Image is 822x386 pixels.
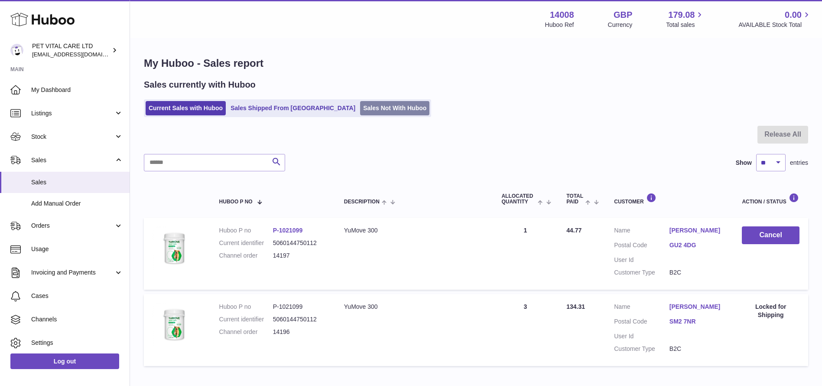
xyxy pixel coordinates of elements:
[344,303,484,311] div: YuMove 300
[501,193,535,205] span: ALLOCATED Quantity
[273,303,327,311] dd: P-1021099
[144,79,256,91] h2: Sales currently with Huboo
[669,317,725,326] a: SM2 7NR
[566,193,583,205] span: Total paid
[614,226,669,237] dt: Name
[344,199,380,205] span: Description
[608,21,633,29] div: Currency
[742,226,799,244] button: Cancel
[32,42,110,59] div: PET VITAL CARE LTD
[742,303,799,319] div: Locked for Shipping
[31,292,123,300] span: Cases
[736,159,752,167] label: Show
[669,268,725,277] dd: B2C
[227,101,358,115] a: Sales Shipped From [GEOGRAPHIC_DATA]
[669,345,725,353] dd: B2C
[566,303,585,310] span: 134.31
[31,268,114,277] span: Invoicing and Payments
[614,345,669,353] dt: Customer Type
[614,317,669,328] dt: Postal Code
[219,252,273,260] dt: Channel order
[614,303,669,313] dt: Name
[219,199,253,205] span: Huboo P no
[668,9,695,21] span: 179.08
[31,178,123,186] span: Sales
[31,315,123,324] span: Channels
[493,294,558,366] td: 3
[31,200,123,208] span: Add Manual Order
[10,44,23,57] img: petvitalcare@gmail.com
[614,256,669,264] dt: User Id
[10,353,119,369] a: Log out
[31,86,123,94] span: My Dashboard
[273,239,327,247] dd: 5060144750112
[273,252,327,260] dd: 14197
[785,9,802,21] span: 0.00
[742,193,799,205] div: Action / Status
[219,328,273,336] dt: Channel order
[614,193,725,205] div: Customer
[545,21,574,29] div: Huboo Ref
[31,339,123,347] span: Settings
[273,328,327,336] dd: 14196
[738,9,812,29] a: 0.00 AVAILABLE Stock Total
[273,315,327,324] dd: 5060144750112
[566,227,582,234] span: 44.77
[614,9,632,21] strong: GBP
[219,315,273,324] dt: Current identifier
[31,109,114,118] span: Listings
[666,9,705,29] a: 179.08 Total sales
[344,226,484,235] div: YuMove 300
[31,133,114,141] span: Stock
[32,51,127,58] span: [EMAIL_ADDRESS][DOMAIN_NAME]
[153,226,196,270] img: 1732006879.jpg
[153,303,196,346] img: 1732006879.jpg
[31,245,123,253] span: Usage
[219,239,273,247] dt: Current identifier
[273,227,303,234] a: P-1021099
[614,268,669,277] dt: Customer Type
[669,226,725,235] a: [PERSON_NAME]
[669,303,725,311] a: [PERSON_NAME]
[144,56,808,70] h1: My Huboo - Sales report
[669,241,725,249] a: GU2 4DG
[360,101,429,115] a: Sales Not With Huboo
[219,226,273,235] dt: Huboo P no
[738,21,812,29] span: AVAILABLE Stock Total
[666,21,705,29] span: Total sales
[614,332,669,340] dt: User Id
[31,156,114,164] span: Sales
[219,303,273,311] dt: Huboo P no
[790,159,808,167] span: entries
[550,9,574,21] strong: 14008
[614,241,669,252] dt: Postal Code
[146,101,226,115] a: Current Sales with Huboo
[31,222,114,230] span: Orders
[493,218,558,290] td: 1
